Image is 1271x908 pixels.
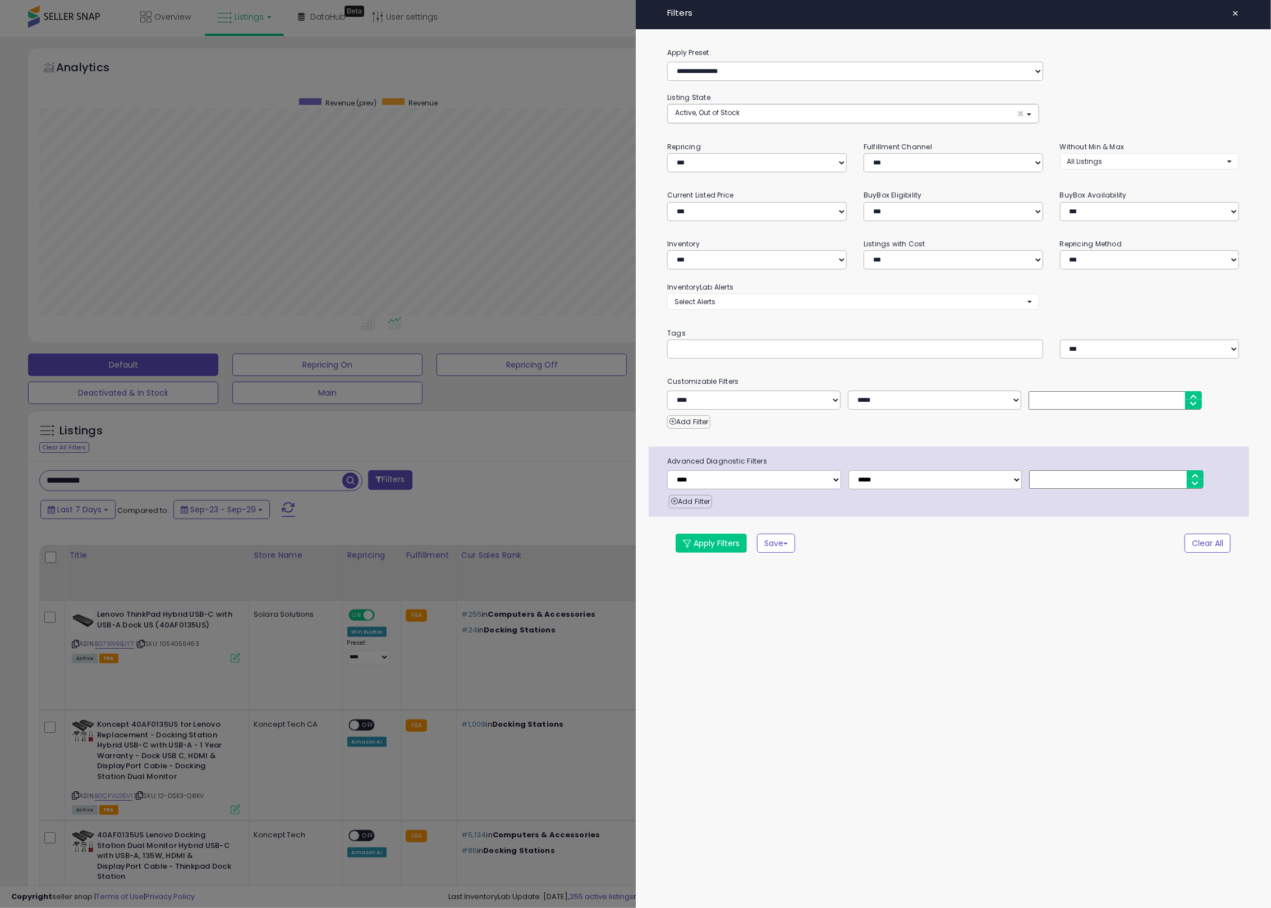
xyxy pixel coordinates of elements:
[659,47,1247,59] label: Apply Preset:
[1017,108,1025,120] span: ×
[1185,534,1231,553] button: Clear All
[864,239,925,249] small: Listings with Cost
[668,104,1039,123] button: Active, Out of Stock ×
[1060,190,1127,200] small: BuyBox Availability
[669,495,712,508] button: Add Filter
[864,190,922,200] small: BuyBox Eligibility
[1227,6,1244,21] button: ×
[676,534,747,553] button: Apply Filters
[659,455,1249,467] span: Advanced Diagnostic Filters
[667,93,710,102] small: Listing State
[667,294,1039,310] button: Select Alerts
[1067,157,1103,166] span: All Listings
[864,142,932,152] small: Fulfillment Channel
[667,239,700,249] small: Inventory
[1060,142,1125,152] small: Without Min & Max
[674,297,715,306] span: Select Alerts
[757,534,795,553] button: Save
[667,190,733,200] small: Current Listed Price
[667,282,733,292] small: InventoryLab Alerts
[667,8,1239,18] h4: Filters
[1232,6,1239,21] span: ×
[667,142,701,152] small: Repricing
[1060,239,1122,249] small: Repricing Method
[1060,153,1240,169] button: All Listings
[675,108,740,117] span: Active, Out of Stock
[659,327,1247,340] small: Tags
[659,375,1247,388] small: Customizable Filters
[667,415,710,429] button: Add Filter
